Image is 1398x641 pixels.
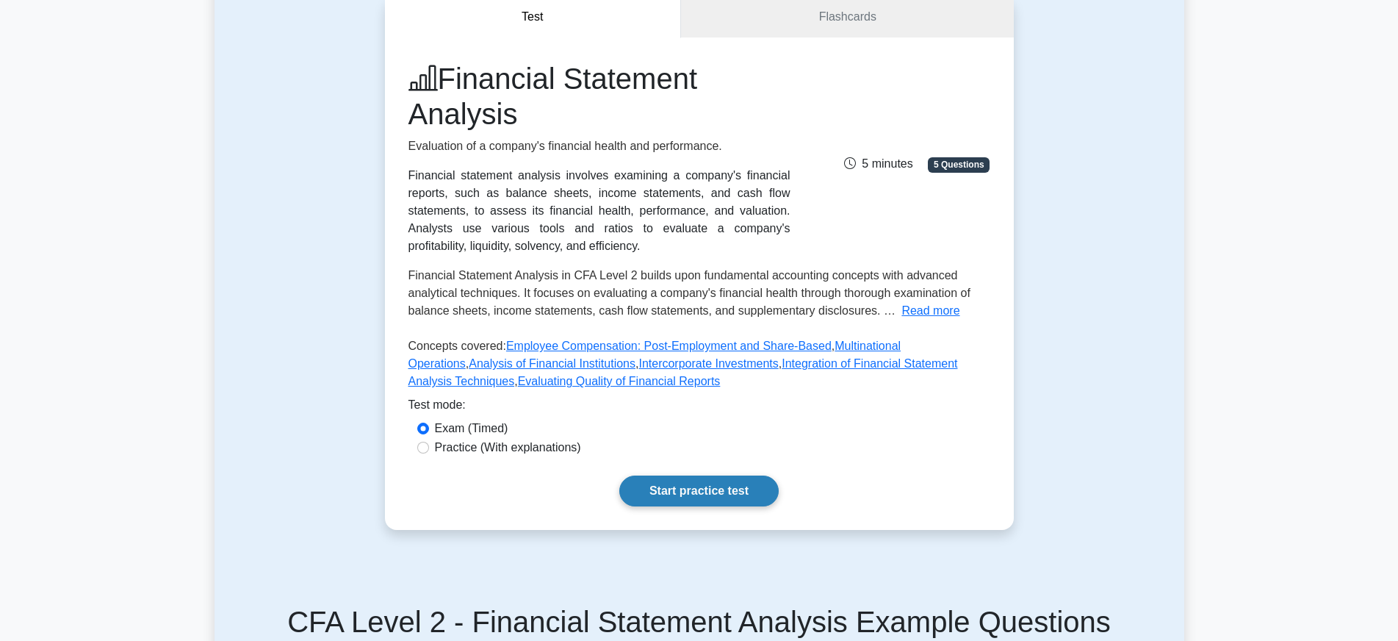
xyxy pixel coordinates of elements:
p: Evaluation of a company's financial health and performance. [408,137,790,155]
a: Analysis of Financial Institutions [469,357,635,370]
a: Evaluating Quality of Financial Reports [518,375,721,387]
a: Employee Compensation: Post-Employment and Share-Based [506,340,832,352]
a: Start practice test [619,476,779,506]
h5: CFA Level 2 - Financial Statement Analysis Example Questions [232,604,1167,640]
span: 5 Questions [928,157,990,172]
h1: Financial Statement Analysis [408,61,790,132]
p: Concepts covered: , , , , , [408,337,990,396]
span: Financial Statement Analysis in CFA Level 2 builds upon fundamental accounting concepts with adva... [408,269,970,317]
a: Integration of Financial Statement Analysis Techniques [408,357,958,387]
a: Intercorporate Investments [638,357,778,370]
button: Read more [901,302,959,320]
label: Exam (Timed) [435,420,508,437]
div: Test mode: [408,396,990,420]
div: Financial statement analysis involves examining a company's financial reports, such as balance sh... [408,167,790,255]
span: 5 minutes [844,157,912,170]
label: Practice (With explanations) [435,439,581,456]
